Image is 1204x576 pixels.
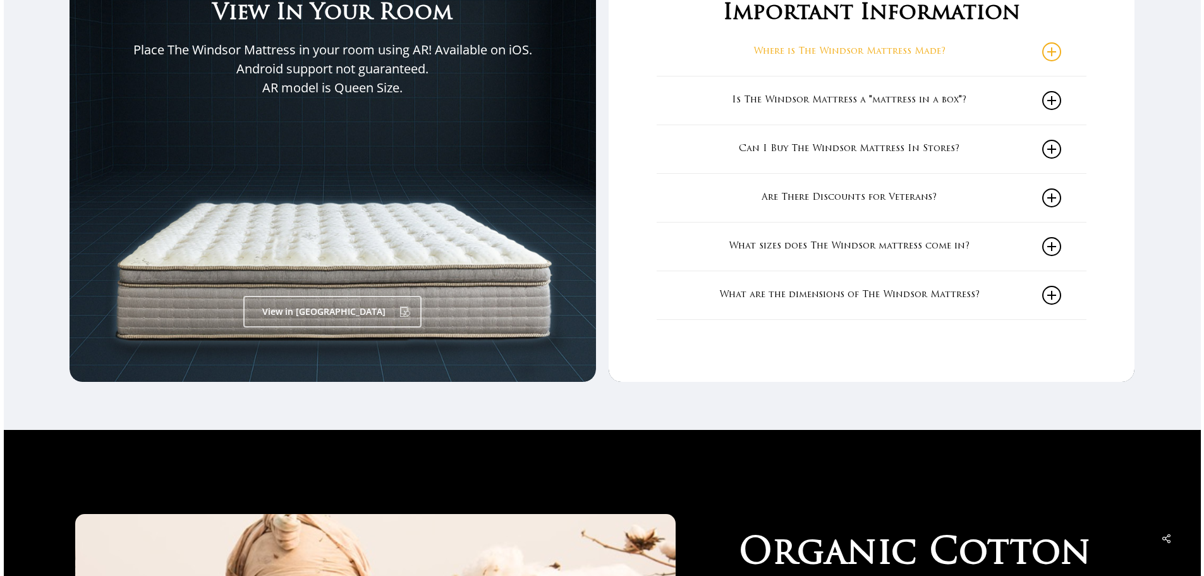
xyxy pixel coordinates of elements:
a: Where is The Windsor Mattress Made? [682,28,1061,76]
p: Place The Windsor Mattress in your room using AR! Available on iOS. Android support not guarantee... [118,40,547,97]
a: Are There Discounts for Veterans? [682,174,1061,222]
a: What are the dimensions of The Windsor Mattress? [682,271,1061,319]
a: Is The Windsor Mattress a "mattress in a box"? [682,77,1061,125]
span: View in [GEOGRAPHIC_DATA] [262,305,386,318]
a: What sizes does The Windsor mattress come in? [682,223,1061,271]
a: Can I Buy The Windsor Mattress In Stores? [682,125,1061,173]
a: View in [GEOGRAPHIC_DATA] [243,296,422,328]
